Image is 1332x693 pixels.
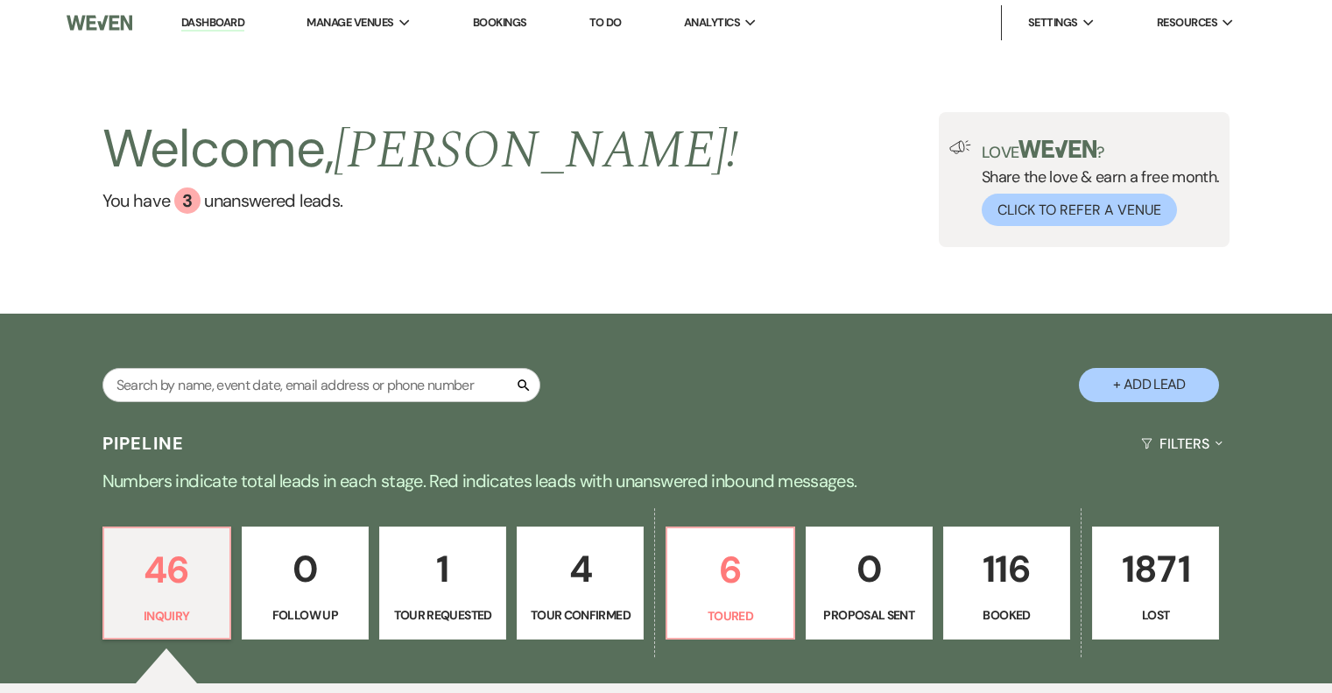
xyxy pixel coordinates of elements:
[115,606,219,626] p: Inquiry
[1103,540,1208,598] p: 1871
[253,605,357,625] p: Follow Up
[115,541,219,599] p: 46
[67,4,132,41] img: Weven Logo
[102,187,739,214] a: You have 3 unanswered leads.
[678,606,782,626] p: Toured
[102,431,185,456] h3: Pipeline
[102,112,739,187] h2: Welcome,
[1103,605,1208,625] p: Lost
[36,467,1297,495] p: Numbers indicate total leads in each stage. Red indicates leads with unanswered inbound messages.
[1018,140,1096,158] img: weven-logo-green.svg
[806,527,933,640] a: 0Proposal Sent
[678,541,782,599] p: 6
[391,540,495,598] p: 1
[174,187,201,214] div: 3
[949,140,971,154] img: loud-speaker-illustration.svg
[1028,14,1078,32] span: Settings
[334,110,738,191] span: [PERSON_NAME] !
[589,15,622,30] a: To Do
[955,540,1059,598] p: 116
[1157,14,1217,32] span: Resources
[955,605,1059,625] p: Booked
[528,605,632,625] p: Tour Confirmed
[817,605,921,625] p: Proposal Sent
[253,540,357,598] p: 0
[943,527,1070,640] a: 116Booked
[1092,527,1219,640] a: 1871Lost
[517,527,644,640] a: 4Tour Confirmed
[982,194,1177,226] button: Click to Refer a Venue
[379,527,506,640] a: 1Tour Requested
[242,527,369,640] a: 0Follow Up
[181,15,244,32] a: Dashboard
[1134,421,1230,467] button: Filters
[817,540,921,598] p: 0
[102,527,231,640] a: 46Inquiry
[102,368,540,402] input: Search by name, event date, email address or phone number
[684,14,740,32] span: Analytics
[971,140,1220,226] div: Share the love & earn a free month.
[528,540,632,598] p: 4
[473,15,527,30] a: Bookings
[666,527,794,640] a: 6Toured
[307,14,393,32] span: Manage Venues
[391,605,495,625] p: Tour Requested
[1079,368,1219,402] button: + Add Lead
[982,140,1220,160] p: Love ?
